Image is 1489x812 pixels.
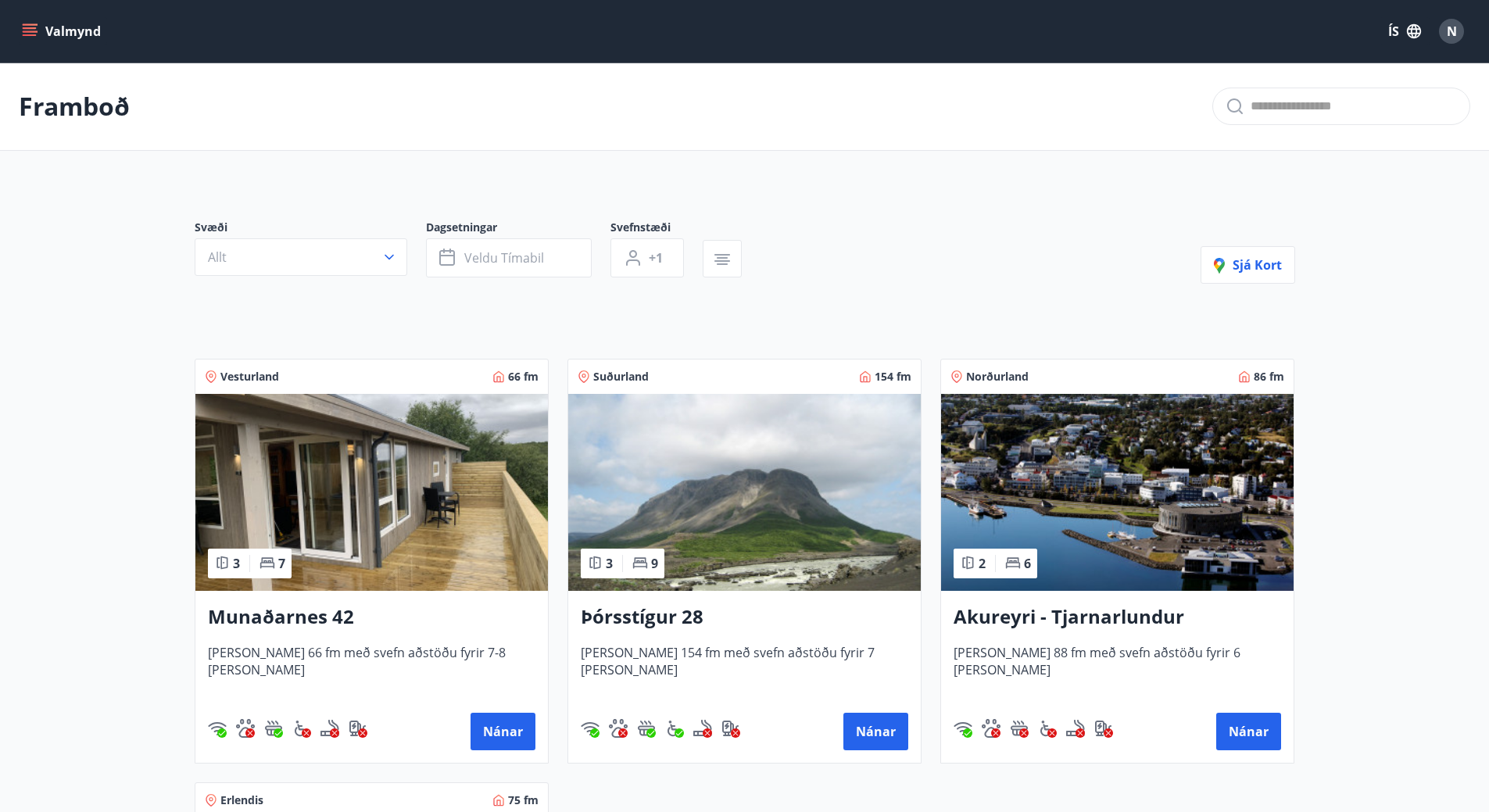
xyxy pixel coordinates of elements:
span: Norðurland [966,369,1029,385]
span: 86 fm [1254,369,1284,385]
span: Sjá kort [1214,256,1282,274]
button: Allt [195,238,407,276]
img: nH7E6Gw2rvWFb8XaSdRp44dhkQaj4PJkOoRYItBQ.svg [1094,719,1113,738]
div: Reykingar / Vape [320,719,339,738]
button: +1 [610,238,684,277]
img: pxcaIm5dSOV3FS4whs1soiYWTwFQvksT25a9J10C.svg [236,719,255,738]
span: Svefnstæði [610,220,703,238]
img: h89QDIuHlAdpqTriuIvuEWkTH976fOgBEOOeu1mi.svg [264,719,283,738]
span: Suðurland [593,369,649,385]
span: Allt [208,249,227,266]
span: N [1447,23,1457,40]
span: Dagsetningar [426,220,610,238]
img: nH7E6Gw2rvWFb8XaSdRp44dhkQaj4PJkOoRYItBQ.svg [721,719,740,738]
img: QNIUl6Cv9L9rHgMXwuzGLuiJOj7RKqxk9mBFPqjq.svg [1066,719,1085,738]
img: pxcaIm5dSOV3FS4whs1soiYWTwFQvksT25a9J10C.svg [609,719,628,738]
img: HJRyFFsYp6qjeUYhR4dAD8CaCEsnIFYZ05miwXoh.svg [581,719,600,738]
button: Veldu tímabil [426,238,592,277]
span: 6 [1024,555,1031,572]
img: QNIUl6Cv9L9rHgMXwuzGLuiJOj7RKqxk9mBFPqjq.svg [320,719,339,738]
span: +1 [649,249,663,266]
img: nH7E6Gw2rvWFb8XaSdRp44dhkQaj4PJkOoRYItBQ.svg [349,719,367,738]
div: Þráðlaust net [208,719,227,738]
img: Paella dish [568,394,921,591]
span: 75 fm [508,792,539,808]
div: Reykingar / Vape [693,719,712,738]
div: Þráðlaust net [581,719,600,738]
img: 8IYIKVZQyRlUC6HQIIUSdjpPGRncJsz2RzLgWvp4.svg [292,719,311,738]
img: 8IYIKVZQyRlUC6HQIIUSdjpPGRncJsz2RzLgWvp4.svg [665,719,684,738]
div: Aðgengi fyrir hjólastól [292,719,311,738]
img: pxcaIm5dSOV3FS4whs1soiYWTwFQvksT25a9J10C.svg [982,719,1000,738]
div: Heitur pottur [264,719,283,738]
p: Framboð [19,89,130,123]
span: [PERSON_NAME] 66 fm með svefn aðstöðu fyrir 7-8 [PERSON_NAME] [208,644,535,696]
span: Veldu tímabil [464,249,544,266]
button: Nánar [471,713,535,750]
span: 66 fm [508,369,539,385]
div: Aðgengi fyrir hjólastól [1038,719,1057,738]
img: h89QDIuHlAdpqTriuIvuEWkTH976fOgBEOOeu1mi.svg [637,719,656,738]
div: Aðgengi fyrir hjólastól [665,719,684,738]
span: Svæði [195,220,426,238]
img: HJRyFFsYp6qjeUYhR4dAD8CaCEsnIFYZ05miwXoh.svg [954,719,972,738]
img: QNIUl6Cv9L9rHgMXwuzGLuiJOj7RKqxk9mBFPqjq.svg [693,719,712,738]
div: Gæludýr [982,719,1000,738]
span: 154 fm [875,369,911,385]
span: Vesturland [220,369,279,385]
span: 2 [979,555,986,572]
span: 9 [651,555,658,572]
div: Gæludýr [236,719,255,738]
button: Nánar [1216,713,1281,750]
h3: Munaðarnes 42 [208,603,535,631]
span: Erlendis [220,792,263,808]
h3: Þórsstígur 28 [581,603,908,631]
div: Hleðslustöð fyrir rafbíla [1094,719,1113,738]
div: Gæludýr [609,719,628,738]
div: Hleðslustöð fyrir rafbíla [721,719,740,738]
button: ÍS [1380,17,1430,45]
span: 7 [278,555,285,572]
button: Nánar [843,713,908,750]
button: N [1433,13,1470,50]
div: Heitur pottur [637,719,656,738]
h3: Akureyri - Tjarnarlundur [954,603,1281,631]
span: 3 [606,555,613,572]
span: 3 [233,555,240,572]
img: h89QDIuHlAdpqTriuIvuEWkTH976fOgBEOOeu1mi.svg [1010,719,1029,738]
span: [PERSON_NAME] 154 fm með svefn aðstöðu fyrir 7 [PERSON_NAME] [581,644,908,696]
button: menu [19,17,107,45]
img: Paella dish [941,394,1294,591]
img: 8IYIKVZQyRlUC6HQIIUSdjpPGRncJsz2RzLgWvp4.svg [1038,719,1057,738]
img: HJRyFFsYp6qjeUYhR4dAD8CaCEsnIFYZ05miwXoh.svg [208,719,227,738]
div: Heitur pottur [1010,719,1029,738]
img: Paella dish [195,394,548,591]
div: Hleðslustöð fyrir rafbíla [349,719,367,738]
button: Sjá kort [1201,246,1295,284]
div: Þráðlaust net [954,719,972,738]
div: Reykingar / Vape [1066,719,1085,738]
span: [PERSON_NAME] 88 fm með svefn aðstöðu fyrir 6 [PERSON_NAME] [954,644,1281,696]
